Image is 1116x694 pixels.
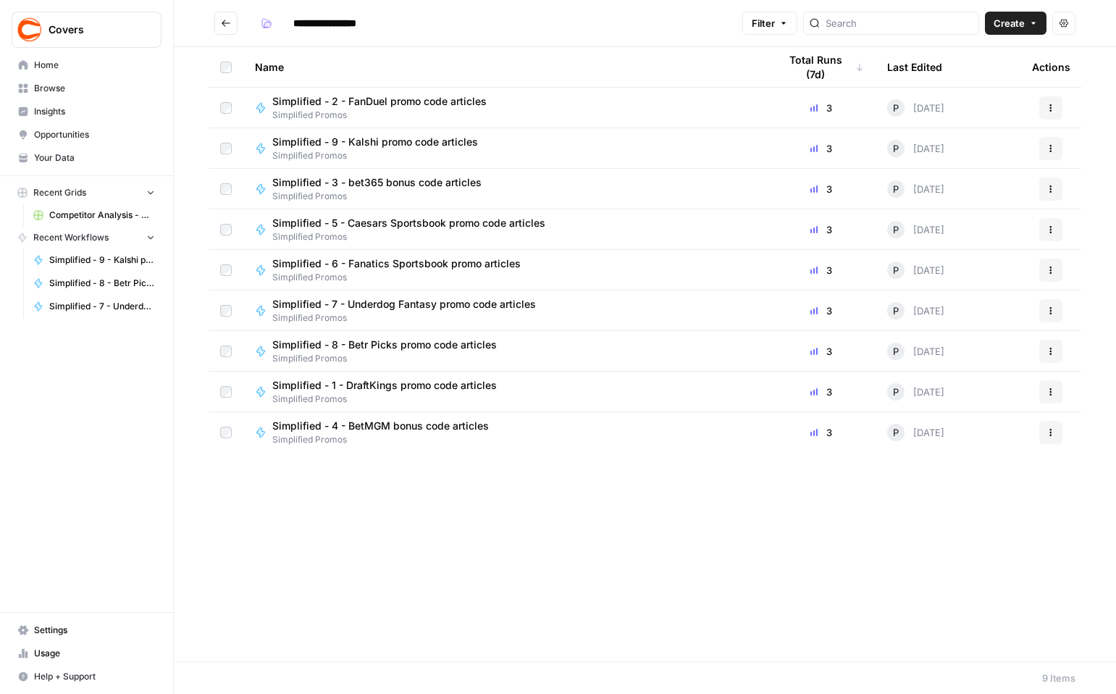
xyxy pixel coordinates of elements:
[779,222,864,237] div: 3
[34,151,155,164] span: Your Data
[779,304,864,318] div: 3
[34,82,155,95] span: Browse
[893,101,899,115] span: P
[49,277,155,290] span: Simplified - 8 - Betr Picks promo code articles
[27,204,161,227] a: Competitor Analysis - URL Specific Grid
[893,425,899,440] span: P
[34,128,155,141] span: Opportunities
[272,94,487,109] span: Simplified - 2 - FanDuel promo code articles
[49,300,155,313] span: Simplified - 7 - Underdog Fantasy promo code articles
[49,209,155,222] span: Competitor Analysis - URL Specific Grid
[272,271,532,284] span: Simplified Promos
[272,393,508,406] span: Simplified Promos
[255,47,755,87] div: Name
[272,230,557,243] span: Simplified Promos
[12,619,161,642] a: Settings
[255,94,755,122] a: Simplified - 2 - FanDuel promo code articlesSimplified Promos
[994,16,1025,30] span: Create
[272,378,497,393] span: Simplified - 1 - DraftKings promo code articles
[12,146,161,170] a: Your Data
[255,378,755,406] a: Simplified - 1 - DraftKings promo code articlesSimplified Promos
[272,352,508,365] span: Simplified Promos
[34,624,155,637] span: Settings
[272,135,478,149] span: Simplified - 9 - Kalshi promo code articles
[255,419,755,446] a: Simplified - 4 - BetMGM bonus code articlesSimplified Promos
[27,272,161,295] a: Simplified - 8 - Betr Picks promo code articles
[887,99,944,117] div: [DATE]
[887,221,944,238] div: [DATE]
[12,123,161,146] a: Opportunities
[255,338,755,365] a: Simplified - 8 - Betr Picks promo code articlesSimplified Promos
[779,344,864,359] div: 3
[893,222,899,237] span: P
[34,59,155,72] span: Home
[12,54,161,77] a: Home
[33,231,109,244] span: Recent Workflows
[779,47,864,87] div: Total Runs (7d)
[34,670,155,683] span: Help + Support
[12,227,161,248] button: Recent Workflows
[887,262,944,279] div: [DATE]
[779,182,864,196] div: 3
[272,256,521,271] span: Simplified - 6 - Fanatics Sportsbook promo articles
[34,647,155,660] span: Usage
[12,12,161,48] button: Workspace: Covers
[887,424,944,441] div: [DATE]
[752,16,775,30] span: Filter
[255,135,755,162] a: Simplified - 9 - Kalshi promo code articlesSimplified Promos
[12,665,161,688] button: Help + Support
[33,186,86,199] span: Recent Grids
[272,149,490,162] span: Simplified Promos
[887,383,944,401] div: [DATE]
[272,216,545,230] span: Simplified - 5 - Caesars Sportsbook promo code articles
[887,343,944,360] div: [DATE]
[985,12,1046,35] button: Create
[893,263,899,277] span: P
[272,175,482,190] span: Simplified - 3 - bet365 bonus code articles
[49,254,155,267] span: Simplified - 9 - Kalshi promo code articles
[12,100,161,123] a: Insights
[887,47,942,87] div: Last Edited
[779,385,864,399] div: 3
[779,141,864,156] div: 3
[255,297,755,325] a: Simplified - 7 - Underdog Fantasy promo code articlesSimplified Promos
[272,419,489,433] span: Simplified - 4 - BetMGM bonus code articles
[893,182,899,196] span: P
[12,182,161,204] button: Recent Grids
[12,642,161,665] a: Usage
[893,344,899,359] span: P
[255,256,755,284] a: Simplified - 6 - Fanatics Sportsbook promo articlesSimplified Promos
[887,302,944,319] div: [DATE]
[27,295,161,318] a: Simplified - 7 - Underdog Fantasy promo code articles
[893,304,899,318] span: P
[272,109,498,122] span: Simplified Promos
[255,175,755,203] a: Simplified - 3 - bet365 bonus code articlesSimplified Promos
[779,425,864,440] div: 3
[27,248,161,272] a: Simplified - 9 - Kalshi promo code articles
[887,140,944,157] div: [DATE]
[826,16,973,30] input: Search
[214,12,238,35] button: Go back
[272,433,500,446] span: Simplified Promos
[272,297,536,312] span: Simplified - 7 - Underdog Fantasy promo code articles
[34,105,155,118] span: Insights
[1042,671,1075,685] div: 9 Items
[272,338,497,352] span: Simplified - 8 - Betr Picks promo code articles
[779,263,864,277] div: 3
[272,190,493,203] span: Simplified Promos
[779,101,864,115] div: 3
[887,180,944,198] div: [DATE]
[49,22,136,37] span: Covers
[17,17,43,43] img: Covers Logo
[272,312,547,325] span: Simplified Promos
[893,141,899,156] span: P
[1032,47,1070,87] div: Actions
[742,12,797,35] button: Filter
[893,385,899,399] span: P
[255,216,755,243] a: Simplified - 5 - Caesars Sportsbook promo code articlesSimplified Promos
[12,77,161,100] a: Browse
